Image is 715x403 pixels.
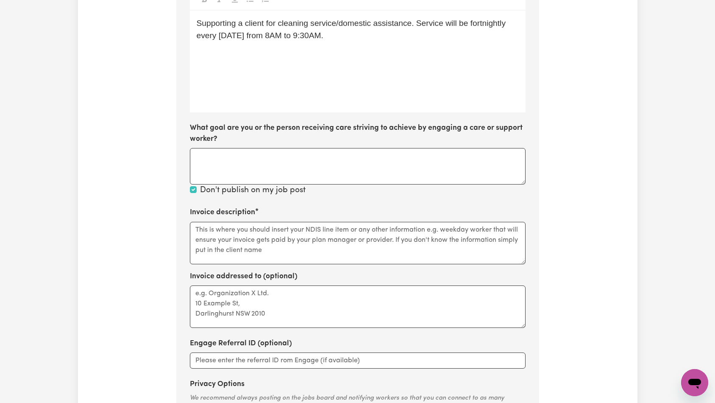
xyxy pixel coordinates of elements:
[197,19,508,40] span: Supporting a client for cleaning service/domestic assistance. Service will be fortnightly every [...
[200,185,306,197] label: Don't publish on my job post
[190,338,292,349] label: Engage Referral ID (optional)
[681,369,708,396] iframe: Button to launch messaging window
[190,123,526,145] label: What goal are you or the person receiving care striving to achieve by engaging a care or support ...
[190,207,255,218] label: Invoice description
[190,379,245,390] label: Privacy Options
[190,271,298,282] label: Invoice addressed to (optional)
[190,353,526,369] input: Please enter the referral ID rom Engage (if available)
